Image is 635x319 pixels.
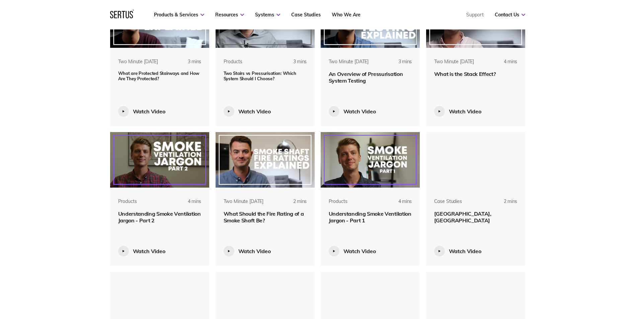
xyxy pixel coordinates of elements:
span: What are Protected Stairways and How Are They Protected? [118,71,200,81]
iframe: Chat Widget [514,241,635,319]
div: Watch Video [133,248,165,254]
div: Products [224,59,242,65]
span: [GEOGRAPHIC_DATA], [GEOGRAPHIC_DATA] [434,210,491,224]
div: Watch Video [238,108,271,115]
span: What Should the Fire Rating of a Smoke Shaft Be? [224,210,304,224]
div: 4 mins [384,198,412,210]
div: 2 mins [489,198,517,210]
span: Two Stairs vs Pressurisation: Which System Should I Choose? [224,71,296,81]
a: Case Studies [291,12,321,18]
div: 3 mins [279,59,307,71]
a: Support [466,12,484,18]
div: Two Minute [DATE] [224,198,264,205]
div: Two Minute [DATE] [434,59,474,65]
span: Understanding Smoke Ventilation Jargon - Part 2 [118,210,201,224]
div: Products [118,198,137,205]
div: Watch Video [238,248,271,254]
div: Watch Video [343,108,376,115]
div: 3 mins [384,59,412,71]
a: Who We Are [332,12,361,18]
span: What is the Stack Effect? [434,71,496,77]
div: Watch Video [133,108,165,115]
div: Case Studies [434,198,462,205]
span: Understanding Smoke Ventilation Jargon - Part 1 [329,210,411,224]
a: Products & Services [154,12,204,18]
a: Systems [255,12,280,18]
div: Watch Video [449,248,481,254]
div: 2 mins [279,198,307,210]
div: 4 mins [173,198,201,210]
div: Watch Video [449,108,481,115]
span: An Overview of Pressurisation System Testing [329,71,403,84]
div: Two Minute [DATE] [329,59,369,65]
a: Contact Us [495,12,525,18]
div: Products [329,198,347,205]
div: 4 mins [489,59,517,71]
div: Two Minute [DATE] [118,59,158,65]
div: 3 mins [173,59,201,71]
div: Watch Video [343,248,376,254]
a: Resources [215,12,244,18]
